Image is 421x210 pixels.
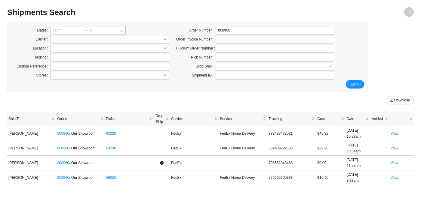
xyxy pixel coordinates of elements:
[176,44,216,52] label: Fulcrum Order Number
[37,26,51,34] label: Dates
[106,116,148,122] span: Picks
[346,156,370,170] td: [DATE] 11:44am
[17,62,51,70] label: Custom Reference
[7,126,56,141] td: [PERSON_NAME]
[170,170,219,185] td: FedEx
[370,112,389,126] th: Voided sortable
[105,112,153,126] th: Picks sortable
[391,175,398,180] a: View
[57,146,69,150] a: 808960
[269,116,310,122] span: Tracking
[171,116,213,122] span: Carrier
[394,97,410,103] span: Download
[346,141,370,156] td: [DATE] 10:34am
[389,112,414,126] th: undefined sortable
[106,175,116,180] a: 56853
[35,35,51,43] label: Carrier
[316,126,345,141] td: $46.32
[349,81,361,87] span: Submit
[7,112,56,126] th: Ship To sortable
[176,35,216,43] label: Order Invoice Number
[36,71,51,79] label: Stores
[84,28,88,32] span: swap-right
[153,112,170,126] th: Drop Ship sortable
[170,156,219,170] td: FedEx
[57,175,69,180] a: 808960
[317,116,340,122] span: Cost
[316,170,345,185] td: $16.90
[346,112,370,126] th: Date sortable
[7,7,312,18] h2: Shipments Search
[346,126,370,141] td: [DATE] 10:38am
[189,26,216,34] label: Order Number
[316,112,345,126] th: Cost sortable
[316,156,345,170] td: $0.00
[267,141,316,156] td: 882439292536
[220,116,262,122] span: Service
[346,80,364,88] button: Submit
[7,170,56,185] td: [PERSON_NAME]
[53,27,83,33] input: From
[57,130,103,136] div: / Our Showroom
[347,116,364,122] span: Date
[219,126,267,141] td: FedEx Home Delivery
[7,156,56,170] td: [PERSON_NAME]
[170,141,219,156] td: FedEx
[8,116,50,122] span: Ship To
[106,131,116,136] a: 63228
[196,62,216,70] label: Drop Ship
[57,161,69,165] a: 808960
[192,71,216,79] label: Shipment ID
[57,175,103,181] div: / Our Showroom
[267,170,316,185] td: 776266700333
[170,126,219,141] td: FedEx
[57,131,69,136] a: 808960
[219,141,267,156] td: FedEx Home Delivery
[155,113,164,125] span: Drop Ship
[391,146,398,150] a: View
[7,141,56,156] td: [PERSON_NAME]
[267,156,316,170] td: 736562948468
[57,116,99,122] span: Orders
[407,7,411,17] span: LR
[267,126,316,141] td: 882439433521
[106,146,116,150] a: 63230
[160,161,164,165] span: check-circle
[33,44,51,52] label: Location
[219,170,267,185] td: FedEx Home Delivery
[371,116,384,122] span: Voided
[57,160,103,166] div: / Our Showroom
[33,53,51,61] label: Tracking
[191,53,216,61] label: Pick Number
[391,161,398,165] a: View
[391,131,398,136] a: View
[219,112,267,126] th: Service sortable
[386,96,414,104] button: downloadDownload
[89,27,119,33] input: To
[267,112,316,126] th: Tracking sortable
[57,145,103,151] div: / Our Showroom
[389,98,393,103] span: download
[346,170,370,185] td: [DATE] 8:33am
[316,141,345,156] td: $22.98
[56,112,105,126] th: Orders sortable
[84,28,88,32] span: to
[170,112,219,126] th: Carrier sortable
